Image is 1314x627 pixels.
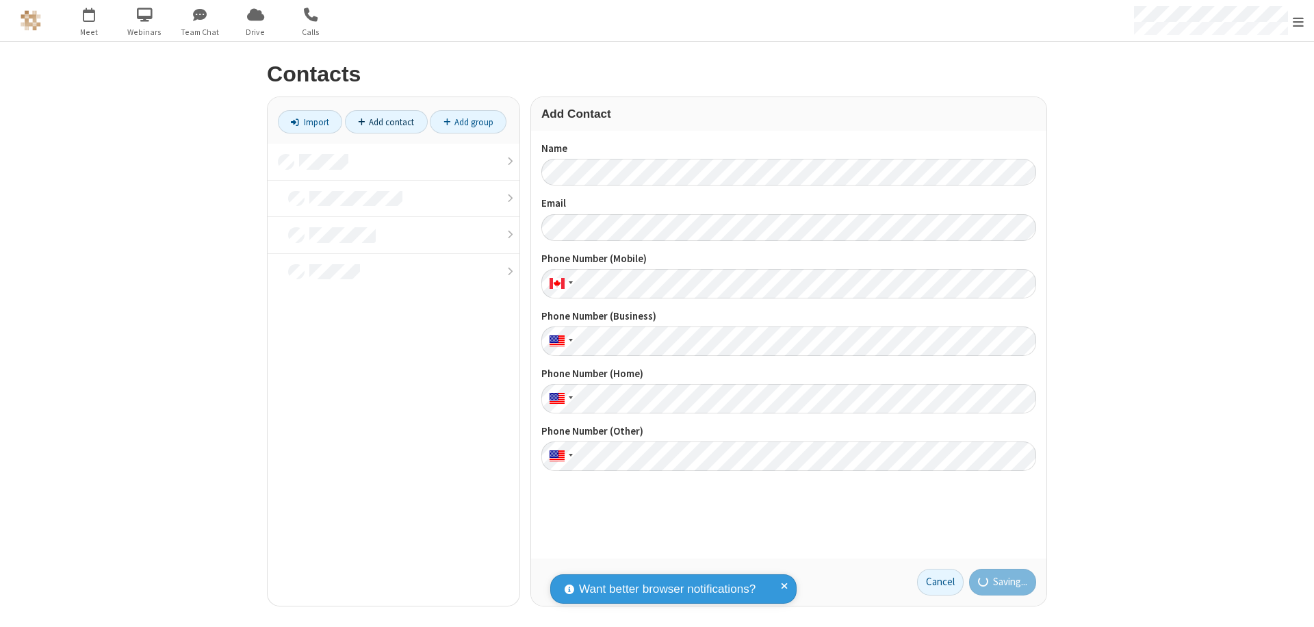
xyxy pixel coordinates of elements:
[21,10,41,31] img: QA Selenium DO NOT DELETE OR CHANGE
[541,251,1036,267] label: Phone Number (Mobile)
[541,309,1036,324] label: Phone Number (Business)
[119,26,170,38] span: Webinars
[541,366,1036,382] label: Phone Number (Home)
[541,141,1036,157] label: Name
[278,110,342,133] a: Import
[993,574,1027,590] span: Saving...
[285,26,337,38] span: Calls
[1280,591,1304,617] iframe: Chat
[541,107,1036,120] h3: Add Contact
[541,327,577,356] div: United States: + 1
[541,269,577,298] div: Canada: + 1
[230,26,281,38] span: Drive
[579,580,756,598] span: Want better browser notifications?
[345,110,428,133] a: Add contact
[541,196,1036,212] label: Email
[430,110,506,133] a: Add group
[175,26,226,38] span: Team Chat
[541,424,1036,439] label: Phone Number (Other)
[541,384,577,413] div: United States: + 1
[541,442,577,471] div: United States: + 1
[267,62,1047,86] h2: Contacts
[969,569,1037,596] button: Saving...
[917,569,964,596] a: Cancel
[64,26,115,38] span: Meet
